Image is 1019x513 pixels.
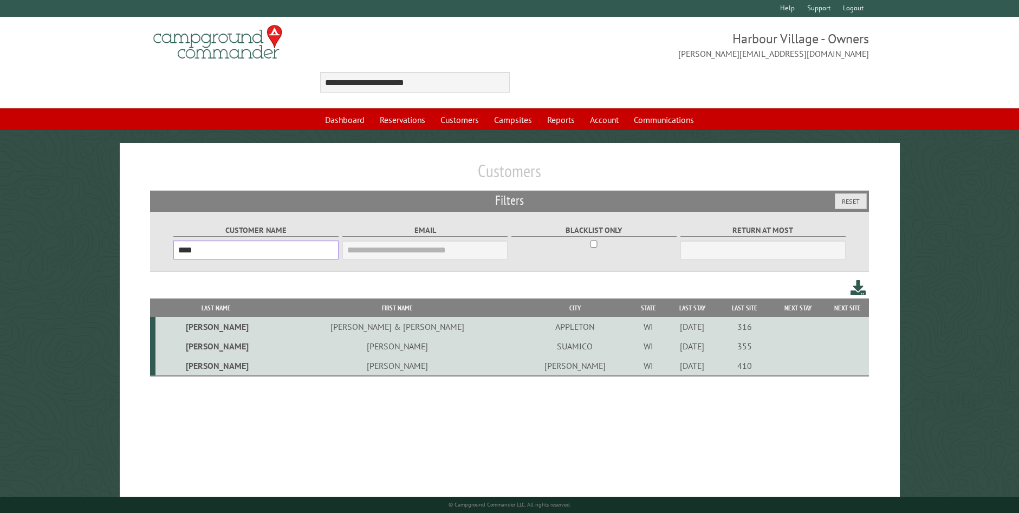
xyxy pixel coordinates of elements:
[666,298,719,317] th: Last Stay
[173,224,339,237] label: Customer Name
[277,336,518,356] td: [PERSON_NAME]
[680,224,846,237] label: Return at most
[632,336,666,356] td: WI
[719,317,771,336] td: 316
[518,298,632,317] th: City
[155,317,277,336] td: [PERSON_NAME]
[719,298,771,317] th: Last Site
[150,160,869,190] h1: Customers
[667,360,717,371] div: [DATE]
[488,109,538,130] a: Campsites
[155,298,277,317] th: Last Name
[627,109,700,130] a: Communications
[541,109,581,130] a: Reports
[449,501,571,508] small: © Campground Commander LLC. All rights reserved.
[510,30,869,60] span: Harbour Village - Owners [PERSON_NAME][EMAIL_ADDRESS][DOMAIN_NAME]
[851,278,866,298] a: Download this customer list (.csv)
[632,317,666,336] td: WI
[632,298,666,317] th: State
[319,109,371,130] a: Dashboard
[277,317,518,336] td: [PERSON_NAME] & [PERSON_NAME]
[583,109,625,130] a: Account
[835,193,867,209] button: Reset
[667,341,717,352] div: [DATE]
[632,356,666,376] td: WI
[511,224,677,237] label: Blacklist only
[277,356,518,376] td: [PERSON_NAME]
[342,224,508,237] label: Email
[518,336,632,356] td: SUAMICO
[434,109,485,130] a: Customers
[150,21,285,63] img: Campground Commander
[155,356,277,376] td: [PERSON_NAME]
[667,321,717,332] div: [DATE]
[518,356,632,376] td: [PERSON_NAME]
[719,356,771,376] td: 410
[826,298,869,317] th: Next Site
[719,336,771,356] td: 355
[150,191,869,211] h2: Filters
[277,298,518,317] th: First Name
[518,317,632,336] td: APPLETON
[771,298,826,317] th: Next Stay
[373,109,432,130] a: Reservations
[155,336,277,356] td: [PERSON_NAME]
